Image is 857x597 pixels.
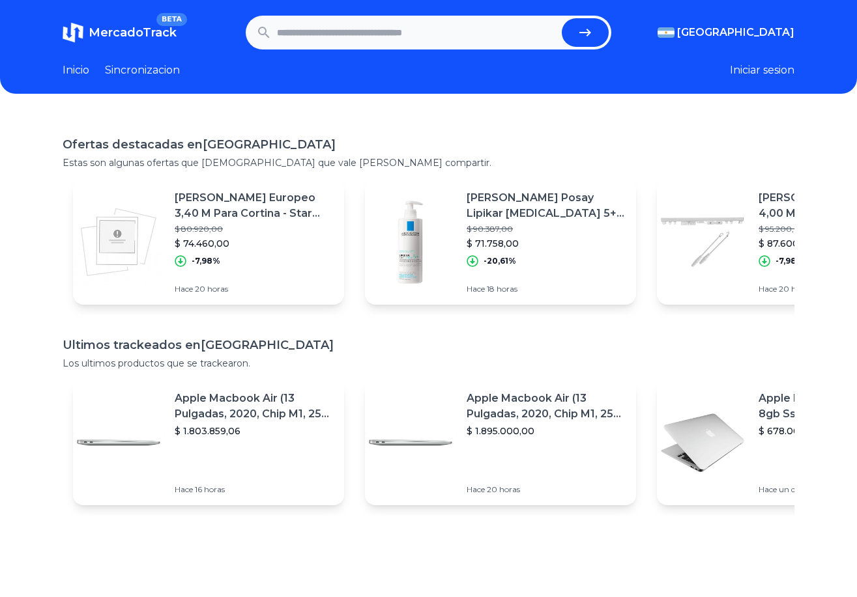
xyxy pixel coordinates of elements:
img: Featured image [657,197,748,288]
a: Inicio [63,62,89,78]
p: Hace 18 horas [467,284,626,294]
button: [GEOGRAPHIC_DATA] [658,25,794,40]
a: Sincronizacion [105,62,180,78]
img: Featured image [73,397,164,488]
p: Hace 20 horas [467,484,626,495]
button: Iniciar sesion [730,62,794,78]
p: Apple Macbook Air (13 Pulgadas, 2020, Chip M1, 256 Gb De Ssd, 8 Gb De Ram) - Plata [467,391,626,422]
img: Featured image [73,197,164,288]
p: -20,61% [484,256,516,266]
h1: Ofertas destacadas en [GEOGRAPHIC_DATA] [63,135,794,154]
p: $ 80.920,00 [175,224,334,234]
a: Featured imageApple Macbook Air (13 Pulgadas, 2020, Chip M1, 256 Gb De Ssd, 8 Gb De Ram) - Plata$... [73,380,344,505]
h1: Ultimos trackeados en [GEOGRAPHIC_DATA] [63,336,794,354]
img: Argentina [658,27,675,38]
p: -7,98% [192,256,220,266]
a: Featured image[PERSON_NAME] Europeo 3,40 M Para Cortina - Star Deco -$ 80.920,00$ 74.460,00-7,98%... [73,180,344,305]
p: Los ultimos productos que se trackearon. [63,357,794,370]
p: $ 71.758,00 [467,237,626,250]
p: Hace 20 horas [175,284,334,294]
img: Featured image [365,397,456,488]
img: MercadoTrack [63,22,83,43]
p: $ 1.895.000,00 [467,424,626,437]
p: $ 74.460,00 [175,237,334,250]
span: BETA [156,13,187,26]
a: Featured imageApple Macbook Air (13 Pulgadas, 2020, Chip M1, 256 Gb De Ssd, 8 Gb De Ram) - Plata$... [365,380,636,505]
img: Featured image [657,397,748,488]
span: [GEOGRAPHIC_DATA] [677,25,794,40]
p: [PERSON_NAME] Europeo 3,40 M Para Cortina - Star Deco - [175,190,334,221]
p: $ 90.387,00 [467,224,626,234]
p: -7,98% [776,256,804,266]
p: Estas son algunas ofertas que [DEMOGRAPHIC_DATA] que vale [PERSON_NAME] compartir. [63,156,794,169]
p: Apple Macbook Air (13 Pulgadas, 2020, Chip M1, 256 Gb De Ssd, 8 Gb De Ram) - Plata [175,391,334,422]
a: Featured image[PERSON_NAME] Posay Lipikar [MEDICAL_DATA] 5+ Loción Hidratante X 400ml$ 90.387,00$... [365,180,636,305]
p: [PERSON_NAME] Posay Lipikar [MEDICAL_DATA] 5+ Loción Hidratante X 400ml [467,190,626,221]
span: MercadoTrack [89,25,177,40]
a: MercadoTrackBETA [63,22,177,43]
p: Hace 16 horas [175,484,334,495]
img: Featured image [365,197,456,288]
p: $ 1.803.859,06 [175,424,334,437]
